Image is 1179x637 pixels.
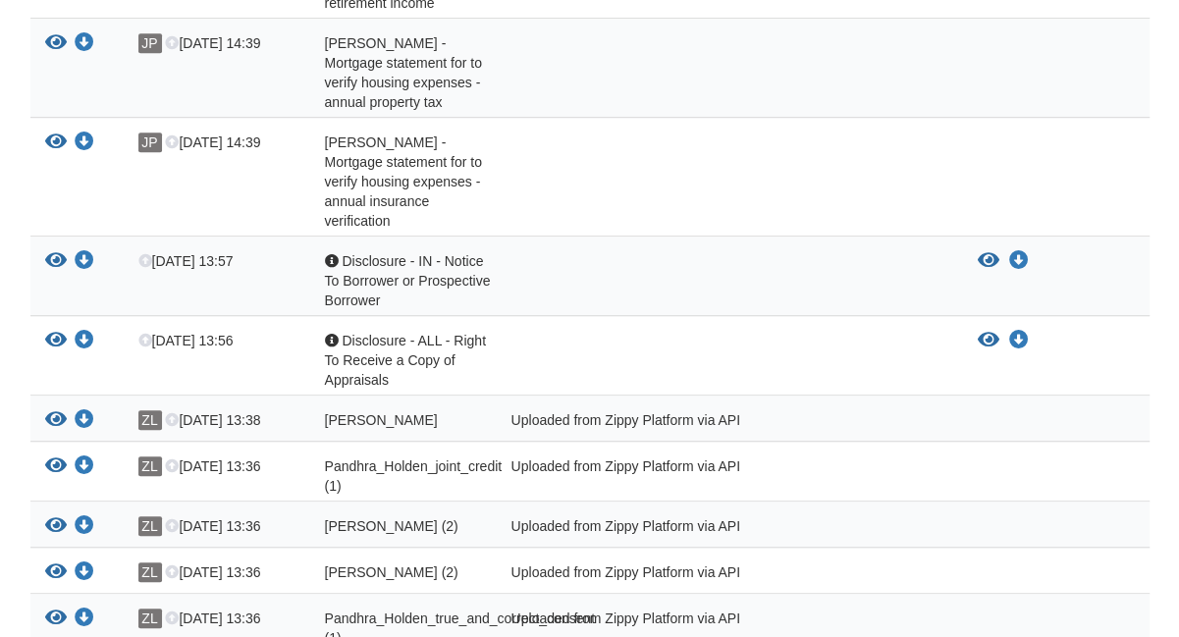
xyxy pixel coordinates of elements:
[138,516,162,536] span: ZL
[325,412,438,428] span: [PERSON_NAME]
[75,459,94,475] a: Download Pandhra_Holden_joint_credit (1)
[75,36,94,52] a: Download John Phegley - Mortgage statement for to verify housing expenses - annual property tax
[165,610,260,626] span: [DATE] 13:36
[138,33,162,53] span: JP
[75,611,94,627] a: Download Pandhra_Holden_true_and_correct_consent (1)
[325,458,503,494] span: Pandhra_Holden_joint_credit (1)
[165,564,260,580] span: [DATE] 13:36
[138,253,234,269] span: [DATE] 13:57
[165,35,260,51] span: [DATE] 14:39
[138,562,162,582] span: ZL
[138,410,162,430] span: ZL
[45,331,67,351] button: View Disclosure - ALL - Right To Receive a Copy of Appraisals
[165,518,260,534] span: [DATE] 13:36
[325,333,486,388] span: Disclosure - ALL - Right To Receive a Copy of Appraisals
[978,251,999,271] button: View Disclosure - IN - Notice To Borrower or Prospective Borrower
[45,33,67,54] button: View John Phegley - Mortgage statement for to verify housing expenses - annual property tax
[45,609,67,629] button: View Pandhra_Holden_true_and_correct_consent (1)
[138,609,162,628] span: ZL
[45,516,67,537] button: View John_Phegley_joint_credit (2)
[45,410,67,431] button: View John_Phegley_esign_consent
[138,456,162,476] span: ZL
[497,562,963,588] div: Uploaded from Zippy Platform via API
[75,135,94,151] a: Download John Phegley - Mortgage statement for to verify housing expenses - annual insurance veri...
[325,134,482,229] span: [PERSON_NAME] - Mortgage statement for to verify housing expenses - annual insurance verification
[497,410,963,436] div: Uploaded from Zippy Platform via API
[45,251,67,272] button: View Disclosure - IN - Notice To Borrower or Prospective Borrower
[1009,333,1029,348] a: Download Disclosure - ALL - Right To Receive a Copy of Appraisals
[1009,253,1029,269] a: Download Disclosure - IN - Notice To Borrower or Prospective Borrower
[325,518,458,534] span: [PERSON_NAME] (2)
[497,456,963,496] div: Uploaded from Zippy Platform via API
[75,565,94,581] a: Download John_Phegley_terms_of_use (2)
[325,253,491,308] span: Disclosure - IN - Notice To Borrower or Prospective Borrower
[75,254,94,270] a: Download Disclosure - IN - Notice To Borrower or Prospective Borrower
[325,564,458,580] span: [PERSON_NAME] (2)
[165,134,260,150] span: [DATE] 14:39
[75,334,94,349] a: Download Disclosure - ALL - Right To Receive a Copy of Appraisals
[75,413,94,429] a: Download John_Phegley_esign_consent
[45,456,67,477] button: View Pandhra_Holden_joint_credit (1)
[978,331,999,350] button: View Disclosure - ALL - Right To Receive a Copy of Appraisals
[75,519,94,535] a: Download John_Phegley_joint_credit (2)
[45,133,67,153] button: View John Phegley - Mortgage statement for to verify housing expenses - annual insurance verifica...
[497,516,963,542] div: Uploaded from Zippy Platform via API
[138,333,234,348] span: [DATE] 13:56
[165,412,260,428] span: [DATE] 13:38
[138,133,162,152] span: JP
[45,562,67,583] button: View John_Phegley_terms_of_use (2)
[165,458,260,474] span: [DATE] 13:36
[325,35,482,110] span: [PERSON_NAME] - Mortgage statement for to verify housing expenses - annual property tax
